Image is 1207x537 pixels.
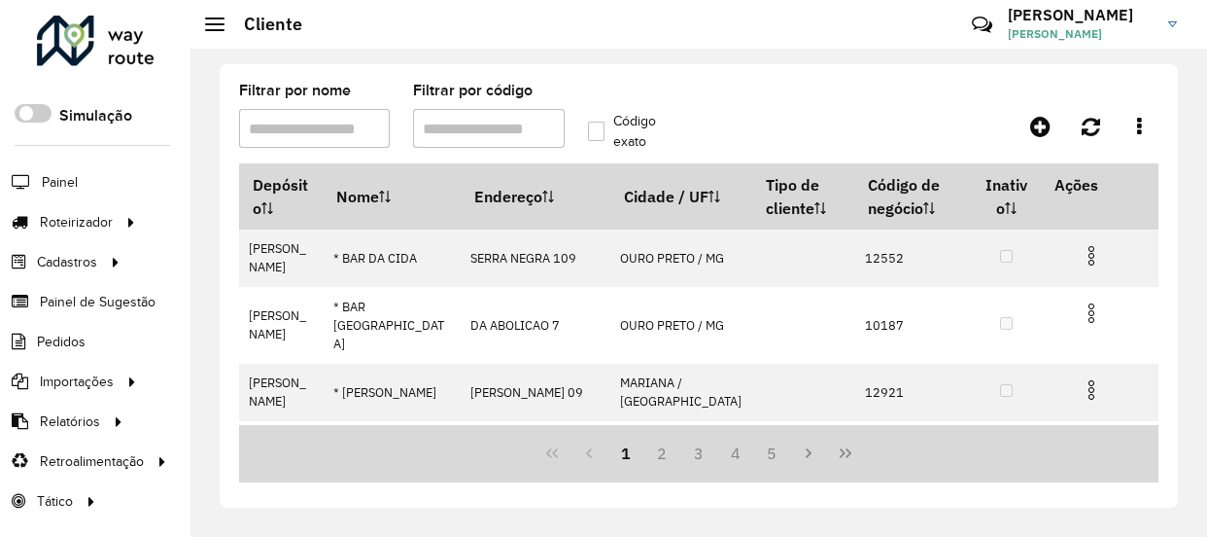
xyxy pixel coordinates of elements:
[461,164,610,230] th: Endereço
[323,287,461,364] td: * BAR [GEOGRAPHIC_DATA]
[323,230,461,287] td: * BAR DA CIDA
[461,421,610,479] td: VEREADOR [PERSON_NAME] 4
[855,364,973,421] td: 12921
[239,164,323,230] th: Depósito
[1041,164,1157,205] th: Ações
[239,364,323,421] td: [PERSON_NAME]
[42,172,78,193] span: Painel
[323,164,461,230] th: Nome
[323,364,461,421] td: * [PERSON_NAME]
[323,421,461,479] td: * [PERSON_NAME]
[413,79,533,102] label: Filtrar por código
[610,421,753,479] td: OURO PRETO / MG
[680,435,717,472] button: 3
[239,79,351,102] label: Filtrar por nome
[37,332,86,352] span: Pedidos
[37,252,97,272] span: Cadastros
[40,451,144,472] span: Retroalimentação
[610,164,753,230] th: Cidade / UF
[239,230,323,287] td: [PERSON_NAME]
[461,364,610,421] td: [PERSON_NAME] 09
[855,230,973,287] td: 12552
[1008,6,1154,24] h3: [PERSON_NAME]
[827,435,864,472] button: Last Page
[961,4,1003,46] a: Contato Rápido
[588,111,681,152] label: Código exato
[610,230,753,287] td: OURO PRETO / MG
[754,435,791,472] button: 5
[855,287,973,364] td: 10187
[224,14,302,35] h2: Cliente
[40,372,114,392] span: Importações
[239,421,323,479] td: [PERSON_NAME]
[717,435,754,472] button: 4
[790,435,827,472] button: Next Page
[607,435,644,472] button: 1
[855,421,973,479] td: 10183
[59,104,132,127] label: Simulação
[461,230,610,287] td: SERRA NEGRA 109
[40,412,100,432] span: Relatórios
[972,164,1041,230] th: Inativo
[643,435,680,472] button: 2
[610,287,753,364] td: OURO PRETO / MG
[40,292,155,312] span: Painel de Sugestão
[461,287,610,364] td: DA ABOLICAO 7
[37,491,73,512] span: Tático
[239,287,323,364] td: [PERSON_NAME]
[40,212,113,233] span: Roteirizador
[1008,25,1154,43] span: [PERSON_NAME]
[753,164,855,230] th: Tipo de cliente
[610,364,753,421] td: MARIANA / [GEOGRAPHIC_DATA]
[855,164,973,230] th: Código de negócio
